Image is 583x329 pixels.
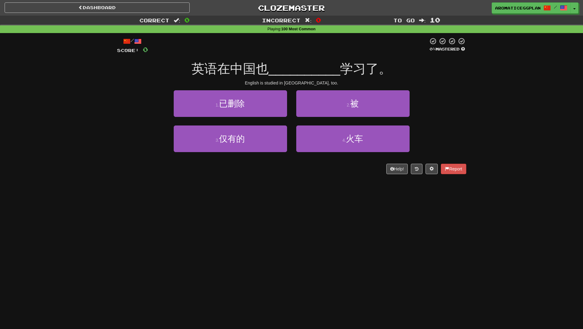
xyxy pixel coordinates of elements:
span: To go [393,17,415,23]
span: 火车 [346,134,363,144]
a: aromaticeggplant / [492,2,571,13]
span: 已删除 [219,99,245,108]
small: 1 . [216,103,219,107]
span: Score: [117,48,139,53]
div: English is studied in [GEOGRAPHIC_DATA], too. [117,80,466,86]
button: 4.火车 [296,125,410,152]
span: 0 [143,46,148,53]
span: 英语在中国也 [191,62,269,76]
span: 仅有的 [219,134,245,144]
a: Dashboard [5,2,190,13]
span: 10 [430,16,440,24]
span: : [305,18,312,23]
span: 被 [350,99,359,108]
a: Clozemaster [199,2,384,13]
span: Correct [139,17,169,23]
span: 0 % [430,47,436,51]
span: 学习了。 [340,62,392,76]
strong: 100 Most Common [281,27,316,31]
button: Round history (alt+y) [411,164,422,174]
div: Mastered [428,47,466,52]
div: / [117,37,148,45]
small: 2 . [347,103,350,107]
span: : [419,18,426,23]
span: __________ [269,62,340,76]
button: Report [441,164,466,174]
span: 0 [316,16,321,24]
button: 3.仅有的 [174,125,287,152]
button: Help! [386,164,408,174]
span: 0 [184,16,190,24]
small: 4 . [343,138,346,143]
span: Incorrect [262,17,301,23]
button: 2.被 [296,90,410,117]
small: 3 . [216,138,219,143]
span: aromaticeggplant [495,5,540,11]
span: / [554,5,557,9]
button: 1.已删除 [174,90,287,117]
span: : [174,18,180,23]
